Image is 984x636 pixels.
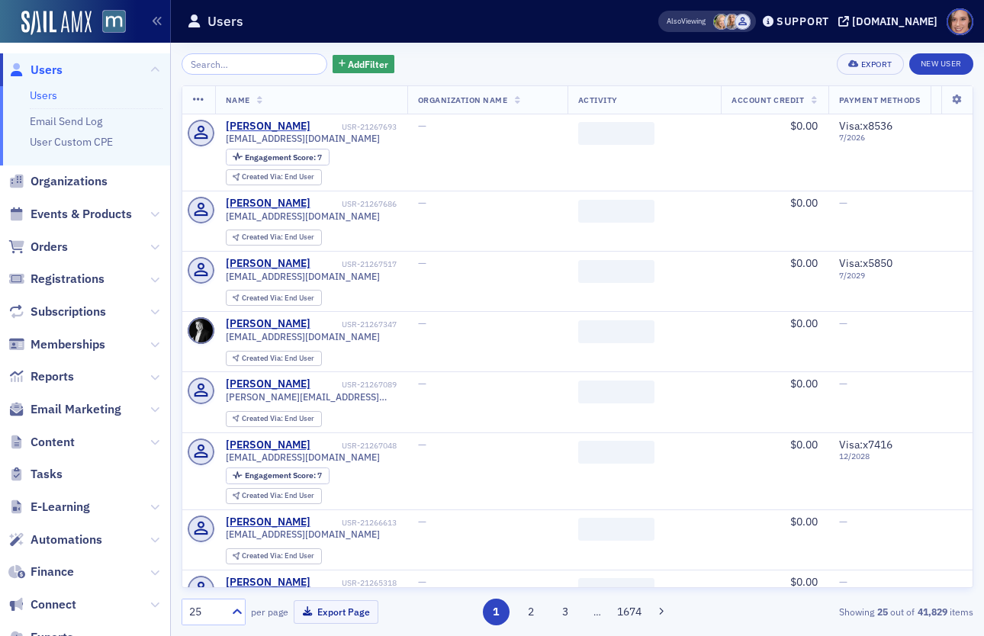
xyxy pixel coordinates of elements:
span: ‌ [578,260,654,283]
a: [PERSON_NAME] [226,120,310,133]
span: Subscriptions [31,304,106,320]
a: Organizations [8,173,108,190]
span: Viewing [667,16,706,27]
span: Finance [31,564,74,580]
a: Orders [8,239,68,255]
span: $0.00 [790,316,818,330]
span: Add Filter [348,57,388,71]
div: Created Via: End User [226,351,322,367]
div: USR-21267686 [313,199,397,209]
a: E-Learning [8,499,90,516]
h1: Users [207,12,243,31]
span: — [839,377,847,390]
div: Showing out of items [720,605,973,618]
span: Connect [31,596,76,613]
a: View Homepage [92,10,126,36]
span: ‌ [578,381,654,403]
a: Events & Products [8,206,132,223]
div: [PERSON_NAME] [226,197,310,210]
div: Export [861,60,892,69]
span: ‌ [578,578,654,601]
span: 7 / 2026 [839,133,921,143]
span: Emily Trott [724,14,740,30]
a: [PERSON_NAME] [226,516,310,529]
a: Memberships [8,336,105,353]
span: ‌ [578,441,654,464]
div: 25 [189,604,223,620]
span: $0.00 [790,256,818,270]
div: End User [242,294,314,303]
a: Content [8,434,75,451]
span: ‌ [578,122,654,145]
button: 3 [552,599,579,625]
span: Created Via : [242,490,285,500]
span: Payment Methods [839,95,921,105]
span: Name [226,95,250,105]
span: Users [31,62,63,79]
span: Visa : x7416 [839,438,892,451]
span: Justin Chase [735,14,751,30]
span: ‌ [578,320,654,343]
span: — [418,575,426,589]
span: ‌ [578,200,654,223]
div: End User [242,355,314,363]
span: Tasks [31,466,63,483]
button: AddFilter [333,55,395,74]
span: Account Credit [732,95,804,105]
span: Engagement Score : [245,152,317,162]
div: USR-21267693 [313,122,397,132]
span: — [839,316,847,330]
span: [EMAIL_ADDRESS][DOMAIN_NAME] [226,133,380,144]
a: Registrations [8,271,105,287]
span: Activity [578,95,618,105]
span: Reports [31,368,74,385]
a: [PERSON_NAME] [226,317,310,331]
span: 12 / 2028 [839,451,921,461]
button: 1 [483,599,510,625]
span: 7 / 2029 [839,271,921,281]
button: 2 [517,599,544,625]
div: Engagement Score: 7 [226,467,330,484]
span: Created Via : [242,172,285,181]
span: [EMAIL_ADDRESS][DOMAIN_NAME] [226,528,380,540]
img: SailAMX [102,10,126,34]
strong: 41,829 [915,605,950,618]
a: Users [30,88,57,102]
span: Organizations [31,173,108,190]
a: [PERSON_NAME] [226,257,310,271]
a: New User [909,53,973,75]
span: Engagement Score : [245,470,317,480]
span: Visa : x8536 [839,119,892,133]
div: End User [242,173,314,181]
div: Engagement Score: 7 [226,149,330,165]
span: Rebekah Olson [713,14,729,30]
div: End User [242,492,314,500]
span: Created Via : [242,293,285,303]
a: Email Marketing [8,401,121,418]
a: Subscriptions [8,304,106,320]
span: — [418,196,426,210]
span: Created Via : [242,413,285,423]
img: SailAMX [21,11,92,35]
a: [PERSON_NAME] [226,576,310,589]
a: User Custom CPE [30,135,113,149]
div: Created Via: End User [226,290,322,306]
span: — [418,256,426,270]
div: End User [242,233,314,242]
a: Tasks [8,466,63,483]
span: Profile [947,8,973,35]
div: Created Via: End User [226,488,322,504]
div: 7 [245,471,322,480]
span: … [587,605,608,618]
span: $0.00 [790,377,818,390]
a: Reports [8,368,74,385]
a: [PERSON_NAME] [226,438,310,452]
span: Organization Name [418,95,508,105]
div: USR-21267347 [313,320,397,329]
a: Users [8,62,63,79]
span: Automations [31,532,102,548]
strong: 25 [874,605,890,618]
